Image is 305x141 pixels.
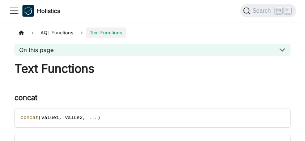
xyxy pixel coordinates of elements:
[240,4,296,17] button: Search (Ctrl+K)
[41,115,59,120] span: value1
[89,115,92,120] span: .
[94,115,97,120] span: .
[14,44,291,56] button: On this page
[59,115,62,120] span: ,
[37,7,60,15] b: Holistics
[37,27,77,38] span: AQL Functions
[250,8,275,14] span: Search
[22,5,34,17] img: Holistics
[86,27,126,38] span: Text Functions
[14,93,291,102] h3: concat
[82,115,85,120] span: ,
[92,115,94,120] span: .
[14,27,291,38] nav: Breadcrumbs
[38,115,41,120] span: (
[22,5,60,17] a: HolisticsHolistics
[9,5,20,16] button: Toggle navigation bar
[97,115,100,120] span: )
[21,115,38,120] span: concat
[14,61,291,76] h1: Text Functions
[65,115,82,120] span: value2
[284,7,291,14] kbd: K
[14,27,28,38] a: Home page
